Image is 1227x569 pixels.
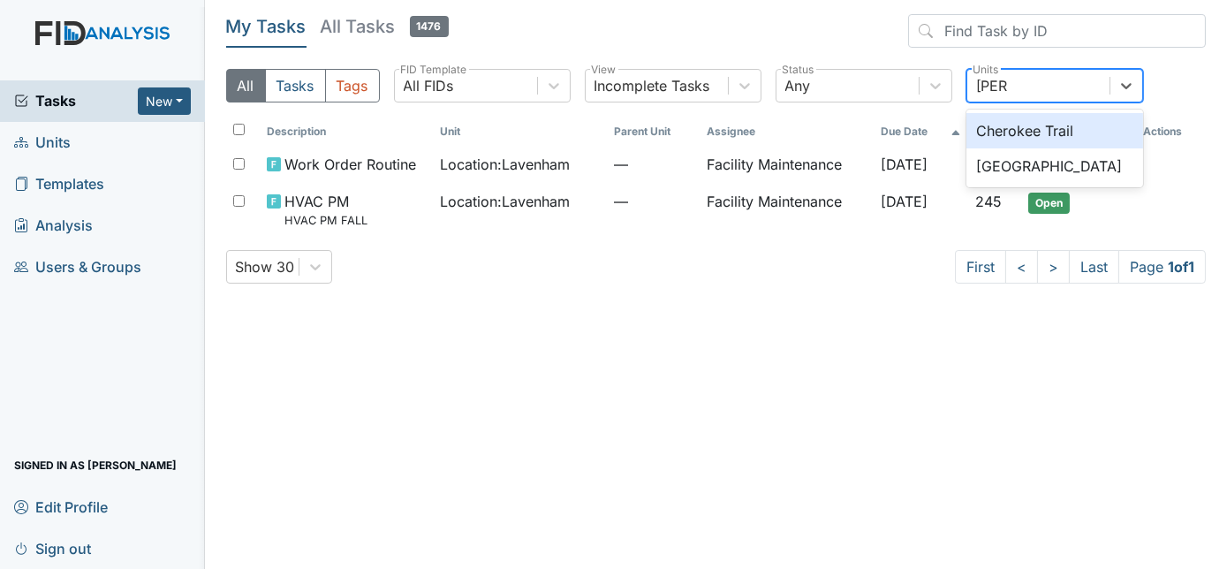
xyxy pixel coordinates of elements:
div: Incomplete Tasks [595,75,710,96]
th: Toggle SortBy [260,117,434,147]
div: All FIDs [404,75,454,96]
span: Work Order Routine [284,154,416,175]
span: 245 [975,193,1002,210]
a: > [1037,250,1070,284]
nav: task-pagination [955,250,1206,284]
td: Facility Maintenance [700,147,874,184]
span: HVAC PM HVAC PM FALL [284,191,367,229]
td: Facility Maintenance [700,184,874,236]
button: New [138,87,191,115]
span: Templates [14,171,104,198]
span: — [614,154,693,175]
div: Any [785,75,811,96]
button: All [226,69,266,102]
small: HVAC PM FALL [284,212,367,229]
span: [DATE] [881,193,928,210]
span: Units [14,129,71,156]
a: Last [1069,250,1119,284]
a: Tasks [14,90,138,111]
th: Toggle SortBy [434,117,608,147]
span: Location : Lavenham [441,154,571,175]
span: Sign out [14,535,91,562]
th: Toggle SortBy [874,117,967,147]
input: Find Task by ID [908,14,1206,48]
div: Cherokee Trail [966,113,1143,148]
strong: 1 of 1 [1168,258,1194,276]
span: Location : Lavenham [441,191,571,212]
a: < [1005,250,1038,284]
span: Open [1028,193,1070,214]
button: Tags [325,69,380,102]
a: First [955,250,1006,284]
div: Type filter [226,69,380,102]
th: Assignee [700,117,874,147]
span: — [614,191,693,212]
div: Show 30 [236,256,295,277]
div: [GEOGRAPHIC_DATA] [966,148,1143,184]
span: Users & Groups [14,254,141,281]
span: [DATE] [881,156,928,173]
span: Analysis [14,212,93,239]
h5: All Tasks [321,14,449,39]
button: Tasks [265,69,326,102]
th: Actions [1136,117,1206,147]
input: Toggle All Rows Selected [233,124,245,135]
span: Edit Profile [14,493,108,520]
span: Signed in as [PERSON_NAME] [14,451,177,479]
th: Toggle SortBy [607,117,700,147]
h5: My Tasks [226,14,307,39]
span: 1476 [410,16,449,37]
span: Page [1118,250,1206,284]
